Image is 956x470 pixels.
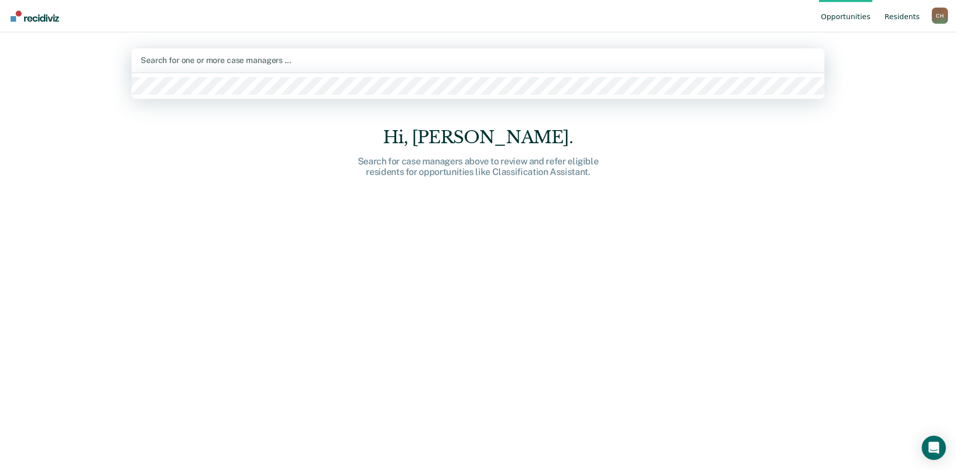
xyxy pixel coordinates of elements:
[317,127,640,148] div: Hi, [PERSON_NAME].
[932,8,948,24] button: Profile dropdown button
[922,436,946,460] div: Open Intercom Messenger
[932,8,948,24] div: C H
[317,156,640,178] div: Search for case managers above to review and refer eligible residents for opportunities like Clas...
[11,11,59,22] img: Recidiviz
